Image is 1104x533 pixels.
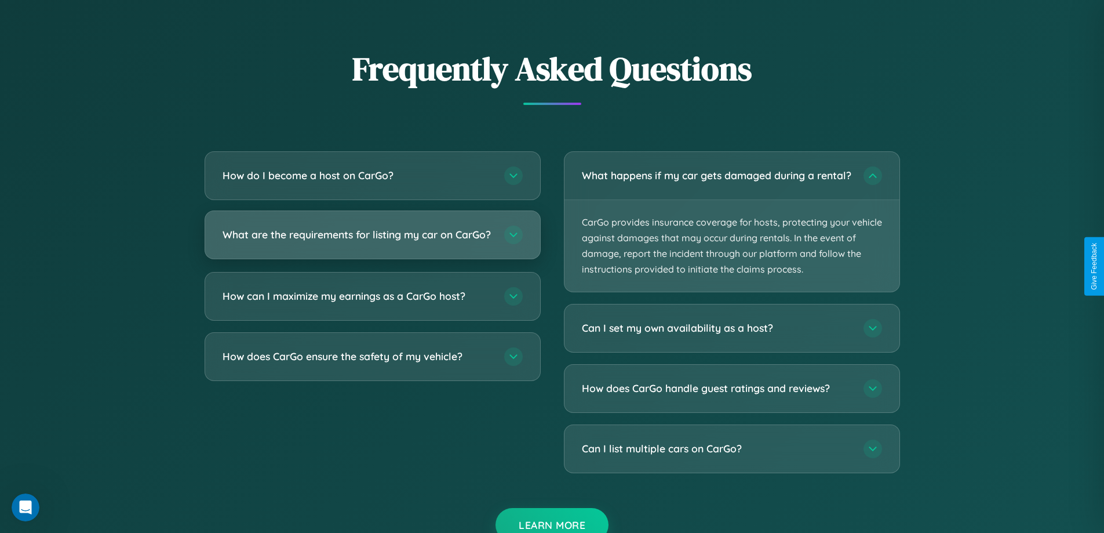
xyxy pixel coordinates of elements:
[205,46,900,91] h2: Frequently Asked Questions
[582,168,852,183] h3: What happens if my car gets damaged during a rental?
[223,289,493,303] h3: How can I maximize my earnings as a CarGo host?
[223,349,493,364] h3: How does CarGo ensure the safety of my vehicle?
[223,227,493,242] h3: What are the requirements for listing my car on CarGo?
[223,168,493,183] h3: How do I become a host on CarGo?
[1090,243,1098,290] div: Give Feedback
[582,442,852,456] h3: Can I list multiple cars on CarGo?
[582,382,852,396] h3: How does CarGo handle guest ratings and reviews?
[564,200,899,292] p: CarGo provides insurance coverage for hosts, protecting your vehicle against damages that may occ...
[12,494,39,521] iframe: Intercom live chat
[582,321,852,336] h3: Can I set my own availability as a host?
